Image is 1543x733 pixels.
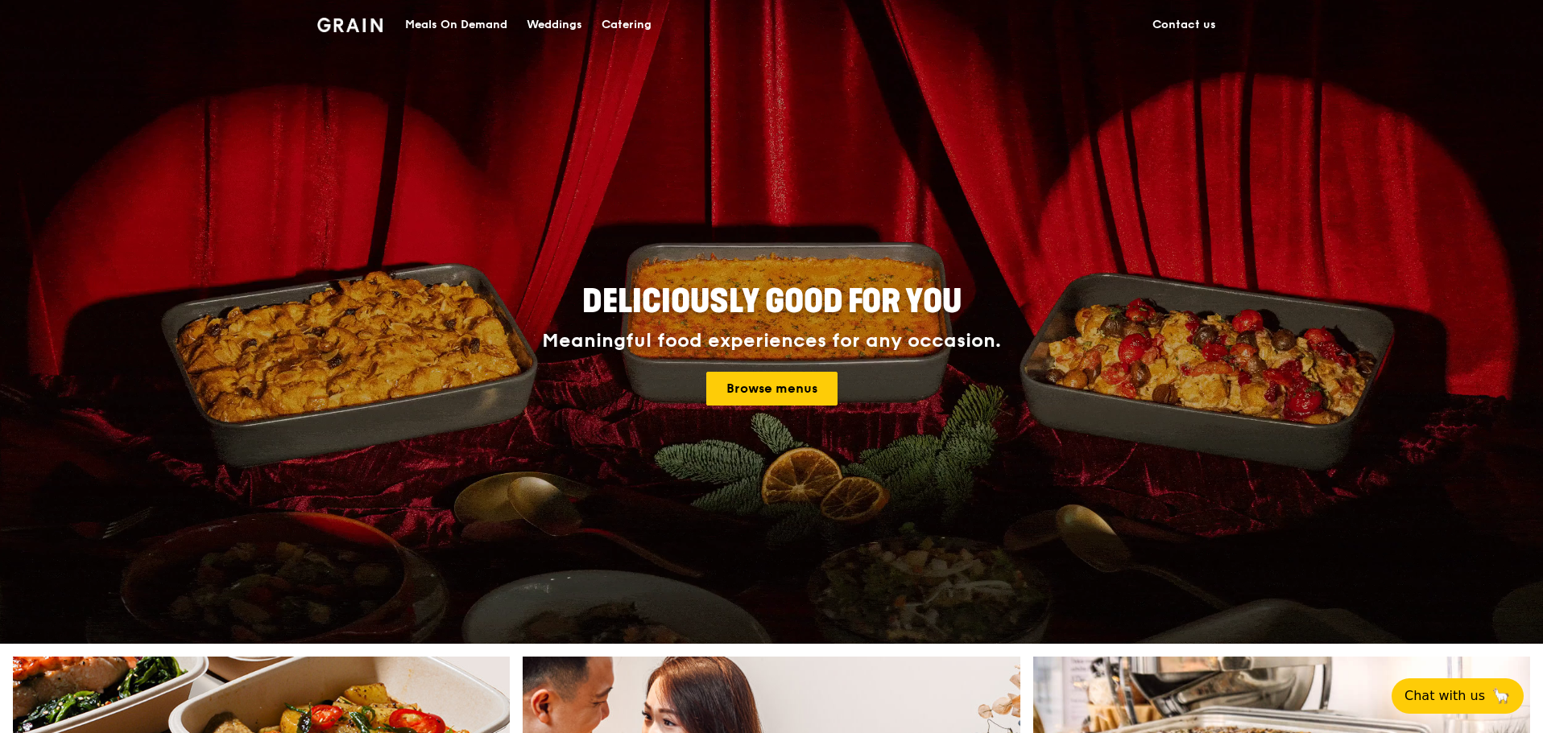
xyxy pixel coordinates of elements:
[1392,678,1524,714] button: Chat with us🦙
[592,1,661,49] a: Catering
[405,1,507,49] div: Meals On Demand
[1404,686,1485,706] span: Chat with us
[482,330,1061,352] div: Meaningful food experiences for any occasion.
[706,372,838,406] a: Browse menus
[1491,686,1511,706] span: 🦙
[582,282,962,321] span: Deliciously good for you
[517,1,592,49] a: Weddings
[602,1,652,49] div: Catering
[1143,1,1226,49] a: Contact us
[527,1,582,49] div: Weddings
[317,18,383,32] img: Grain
